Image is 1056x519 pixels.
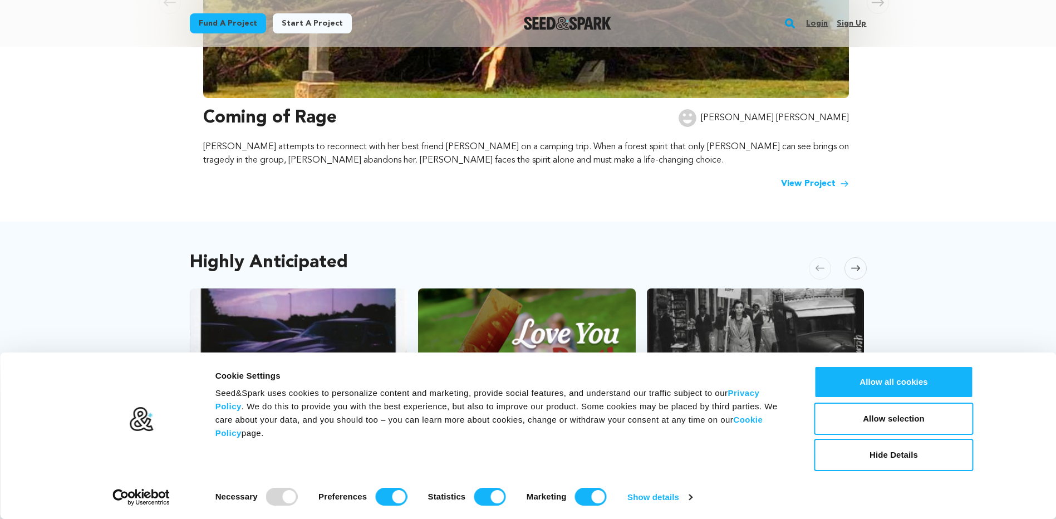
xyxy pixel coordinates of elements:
[814,403,974,435] button: Allow selection
[215,492,258,501] strong: Necessary
[781,177,849,190] a: View Project
[190,288,407,517] a: Fund The South Side Project
[814,366,974,398] button: Allow all cookies
[524,17,611,30] a: Seed&Spark Homepage
[273,13,352,33] a: Start a project
[701,111,849,125] p: [PERSON_NAME] [PERSON_NAME]
[418,288,636,517] a: Fund Love You To Death
[215,386,789,440] div: Seed&Spark uses cookies to personalize content and marketing, provide social features, and unders...
[679,109,696,127] img: user.png
[129,407,154,432] img: logo
[428,492,466,501] strong: Statistics
[527,492,567,501] strong: Marketing
[318,492,367,501] strong: Preferences
[837,14,866,32] a: Sign up
[190,255,348,271] h2: Highly Anticipated
[203,140,849,167] p: [PERSON_NAME] attempts to reconnect with her best friend [PERSON_NAME] on a camping trip. When a ...
[647,288,865,517] a: Fund Perdido
[524,17,611,30] img: Seed&Spark Logo Dark Mode
[190,13,266,33] a: Fund a project
[92,489,190,506] a: Usercentrics Cookiebot - opens in a new window
[814,439,974,471] button: Hide Details
[806,14,828,32] a: Login
[215,369,789,383] div: Cookie Settings
[203,105,337,131] h3: Coming of Rage
[627,489,692,506] a: Show details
